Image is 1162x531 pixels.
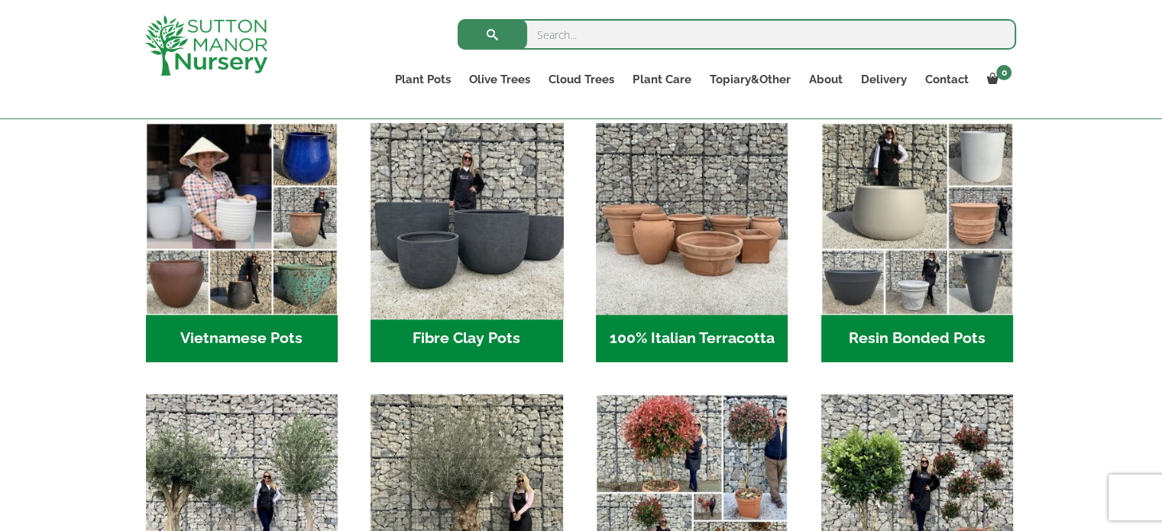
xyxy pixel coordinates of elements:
a: Olive Trees [460,69,539,90]
img: Home - 67232D1B A461 444F B0F6 BDEDC2C7E10B 1 105 c [821,123,1013,315]
span: 0 [996,65,1011,80]
a: Visit product category Vietnamese Pots [146,123,338,362]
a: Contact [915,69,977,90]
h2: Fibre Clay Pots [371,315,562,362]
a: Topiary&Other [700,69,799,90]
input: Search... [458,19,1016,50]
a: Visit product category Resin Bonded Pots [821,123,1013,362]
img: Home - 1B137C32 8D99 4B1A AA2F 25D5E514E47D 1 105 c [596,123,788,315]
a: About [799,69,851,90]
h2: Vietnamese Pots [146,315,338,362]
a: Cloud Trees [539,69,623,90]
a: 0 [977,69,1016,90]
h2: Resin Bonded Pots [821,315,1013,362]
img: logo [145,15,267,76]
a: Visit product category 100% Italian Terracotta [596,123,788,362]
a: Plant Pots [386,69,460,90]
img: Home - 6E921A5B 9E2F 4B13 AB99 4EF601C89C59 1 105 c [146,123,338,315]
h2: 100% Italian Terracotta [596,315,788,362]
a: Delivery [851,69,915,90]
a: Plant Care [623,69,700,90]
a: Visit product category Fibre Clay Pots [371,123,562,362]
img: Home - 8194B7A3 2818 4562 B9DD 4EBD5DC21C71 1 105 c 1 [366,118,568,320]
